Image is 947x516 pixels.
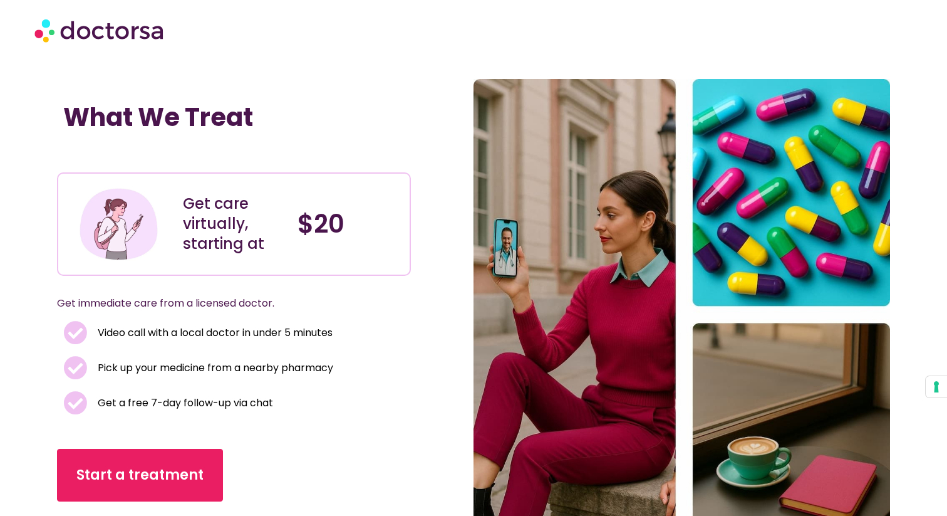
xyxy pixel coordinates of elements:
[63,102,405,132] h1: What We Treat
[57,295,381,312] p: Get immediate care from a licensed doctor.
[298,209,400,239] h4: $20
[57,449,223,502] a: Start a treatment
[78,183,160,265] img: Illustration depicting a young woman in a casual outfit, engaged with her smartphone. She has a p...
[95,324,333,342] span: Video call with a local doctor in under 5 minutes
[95,394,273,412] span: Get a free 7-day follow-up via chat
[183,194,286,254] div: Get care virtually, starting at
[926,376,947,398] button: Your consent preferences for tracking technologies
[76,465,204,485] span: Start a treatment
[63,145,251,160] iframe: Customer reviews powered by Trustpilot
[95,359,333,377] span: Pick up your medicine from a nearby pharmacy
